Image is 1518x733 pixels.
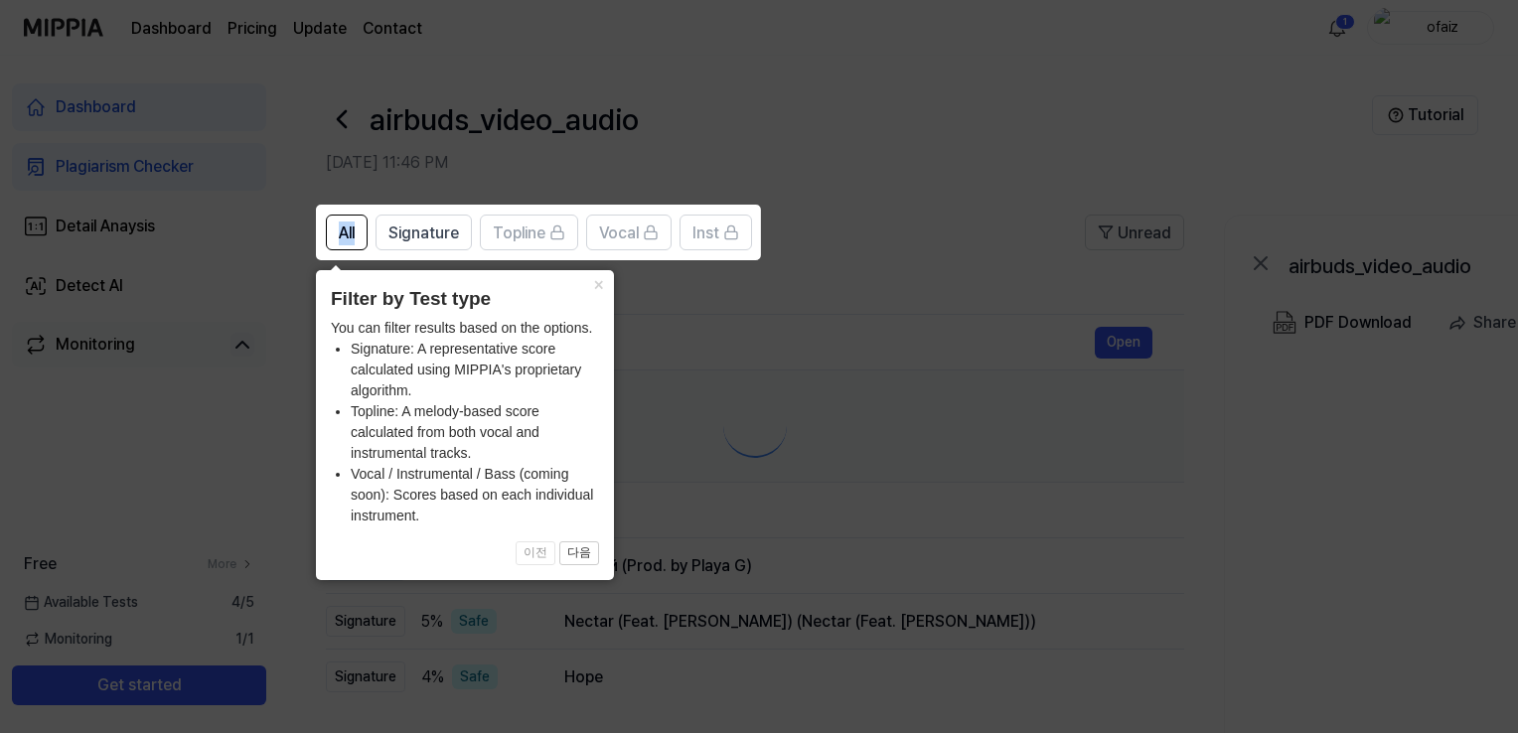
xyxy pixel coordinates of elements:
[586,215,672,250] button: Vocal
[480,215,578,250] button: Topline
[376,215,472,250] button: Signature
[599,221,639,245] span: Vocal
[331,318,599,526] div: You can filter results based on the options.
[331,285,599,314] header: Filter by Test type
[351,339,599,401] li: Signature: A representative score calculated using MIPPIA's proprietary algorithm.
[339,221,355,245] span: All
[680,215,752,250] button: Inst
[388,221,459,245] span: Signature
[351,464,599,526] li: Vocal / Instrumental / Bass (coming soon): Scores based on each individual instrument.
[326,215,368,250] button: All
[559,541,599,565] button: 다음
[351,401,599,464] li: Topline: A melody-based score calculated from both vocal and instrumental tracks.
[582,270,614,298] button: Close
[493,221,545,245] span: Topline
[692,221,719,245] span: Inst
